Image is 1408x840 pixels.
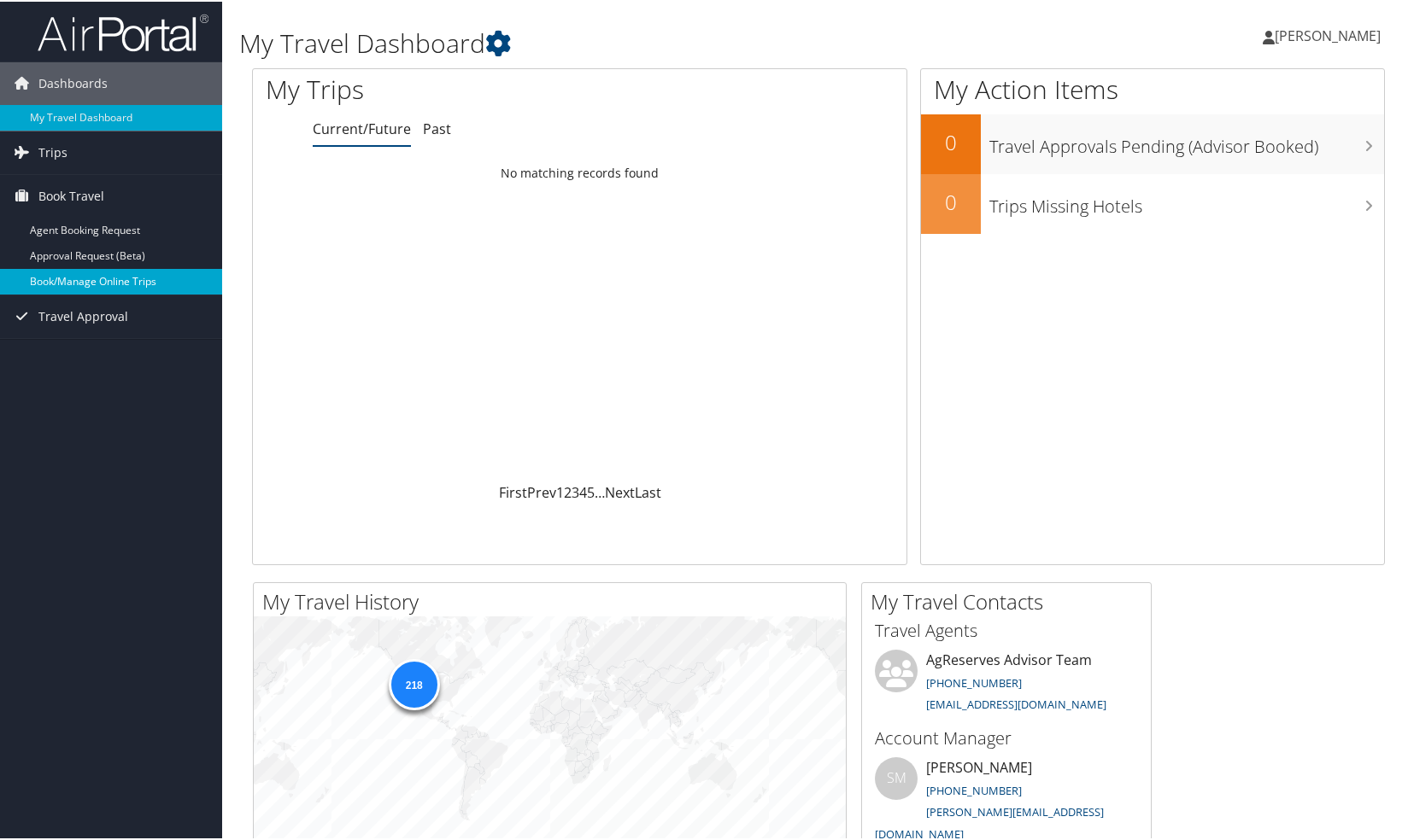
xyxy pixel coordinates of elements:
[926,695,1106,710] a: [EMAIL_ADDRESS][DOMAIN_NAME]
[921,70,1384,106] h1: My Action Items
[253,156,906,187] td: No matching records found
[564,481,572,500] a: 2
[313,118,411,137] a: Current/Future
[38,61,108,103] span: Dashboards
[989,125,1384,157] h3: Travel Approvals Pending (Advisor Booked)
[866,648,1147,718] li: AgReserves Advisor Team
[572,481,579,500] a: 3
[1275,25,1381,44] span: [PERSON_NAME]
[38,294,128,336] span: Travel Approval
[875,725,1138,749] h3: Account Manager
[423,118,451,137] a: Past
[266,70,621,106] h1: My Trips
[499,481,527,500] a: First
[38,173,104,216] span: Book Travel
[595,481,605,500] span: …
[527,481,556,500] a: Prev
[921,172,1384,232] a: 0Trips Missing Hotels
[1263,9,1398,60] a: [PERSON_NAME]
[875,617,1138,641] h3: Travel Agents
[587,481,595,500] a: 5
[262,586,846,615] h2: My Travel History
[38,11,208,51] img: airportal-logo.png
[875,802,1104,840] a: [PERSON_NAME][EMAIL_ADDRESS][DOMAIN_NAME]
[921,126,981,155] h2: 0
[875,755,918,798] div: SM
[556,481,564,500] a: 1
[605,481,635,500] a: Next
[388,657,439,709] div: 218
[579,481,587,500] a: 4
[871,586,1151,615] h2: My Travel Contacts
[989,184,1384,217] h3: Trips Missing Hotels
[635,481,661,500] a: Last
[239,24,1012,60] h1: My Travel Dashboard
[921,186,981,215] h2: 0
[921,113,1384,172] a: 0Travel Approvals Pending (Advisor Booked)
[926,781,1022,796] a: [PHONE_NUMBER]
[926,674,1022,689] a: [PHONE_NUMBER]
[38,130,67,172] span: Trips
